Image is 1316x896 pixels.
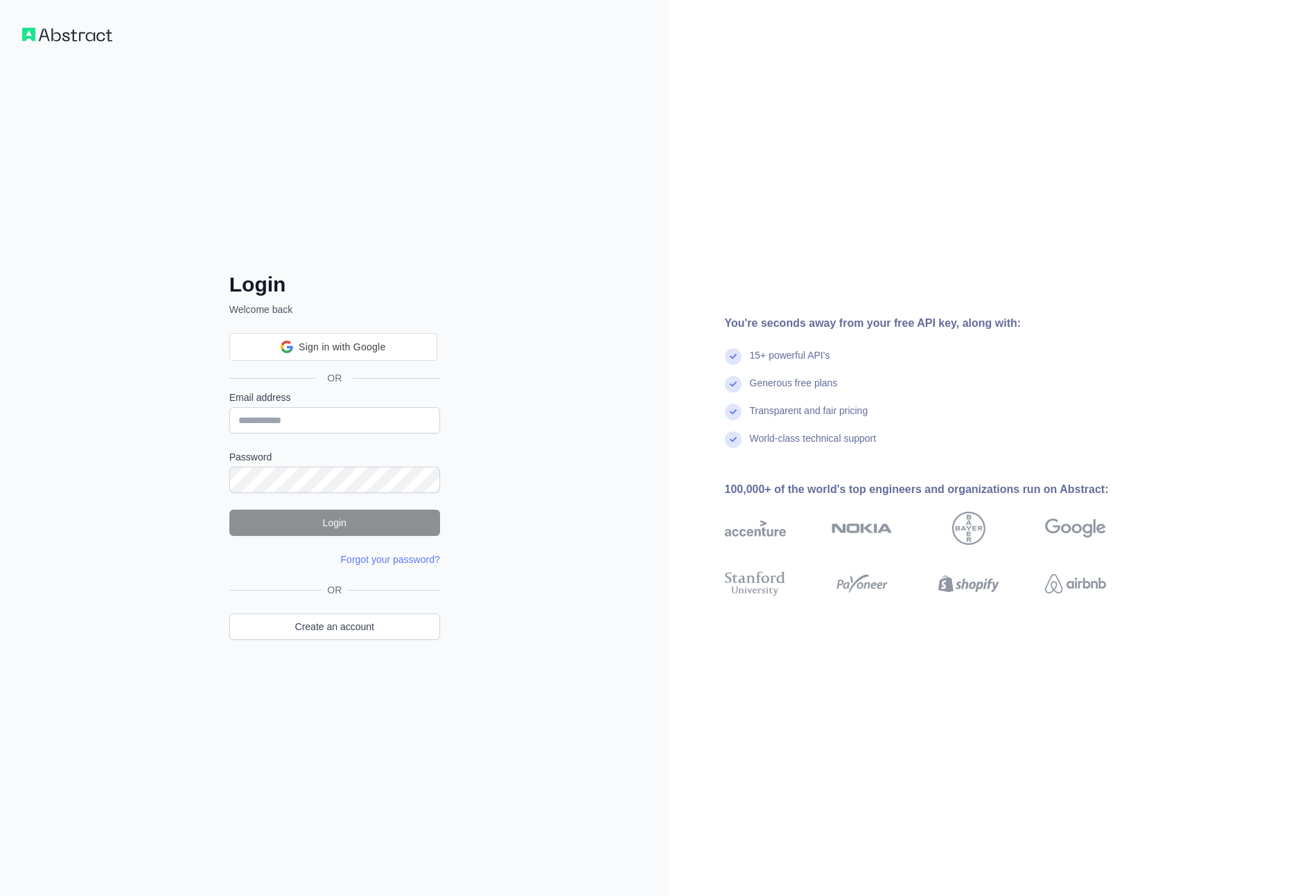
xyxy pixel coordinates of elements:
h2: Login [229,272,440,297]
img: airbnb [1045,568,1106,599]
img: stanford university [725,568,786,599]
label: Email address [229,391,440,404]
img: Workflow [22,28,112,42]
img: accenture [725,512,786,545]
img: check mark [725,431,742,448]
p: Welcome back [229,303,440,316]
div: World-class technical support [750,431,877,459]
div: Sign in with Google [229,333,437,361]
div: Transparent and fair pricing [750,404,868,431]
img: nokia [832,512,893,545]
img: check mark [725,348,742,365]
a: Forgot your password? [341,554,440,565]
span: OR [316,371,353,385]
div: You're seconds away from your free API key, along with: [725,315,1150,332]
div: 15+ powerful API's [750,348,830,376]
a: Create an account [229,613,440,640]
img: check mark [725,404,742,420]
img: payoneer [832,568,893,599]
img: shopify [938,568,999,599]
img: google [1045,512,1106,545]
img: bayer [952,512,985,545]
span: OR [322,583,347,597]
img: check mark [725,376,742,393]
button: Login [229,510,440,536]
label: Password [229,450,440,464]
div: Generous free plans [750,376,838,404]
span: Sign in with Google [299,340,385,355]
div: 100,000+ of the world's top engineers and organizations run on Abstract: [725,481,1150,498]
